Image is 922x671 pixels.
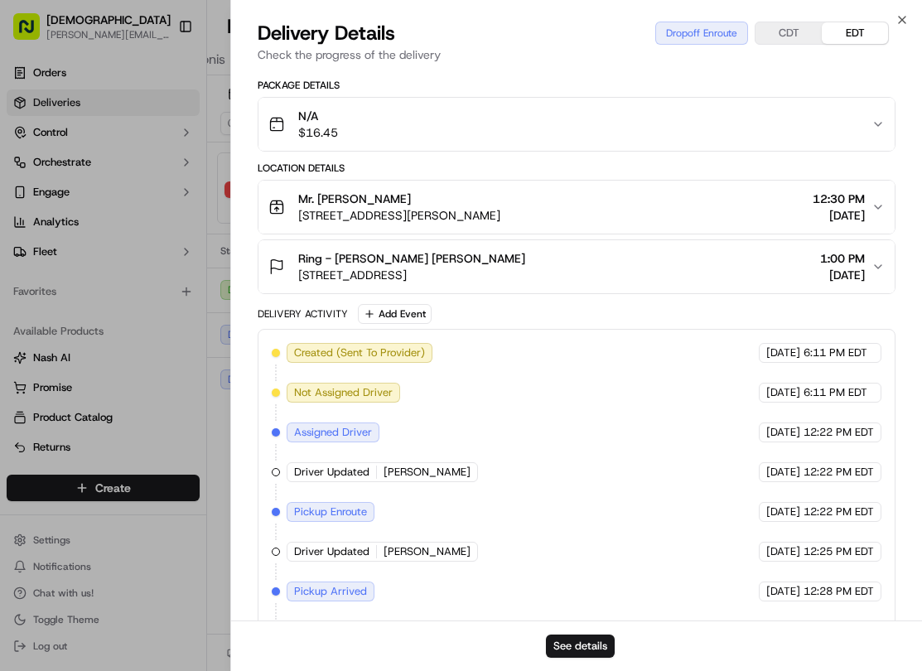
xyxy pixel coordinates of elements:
span: 12:22 PM EDT [804,465,874,480]
span: Not Assigned Driver [294,385,393,400]
div: Delivery Activity [258,307,348,321]
span: Delivery Details [258,20,395,46]
p: Welcome 👋 [17,65,302,92]
span: Driver Updated [294,544,369,559]
div: We're available if you need us! [56,174,210,187]
button: Mr. [PERSON_NAME][STREET_ADDRESS][PERSON_NAME]12:30 PM[DATE] [258,181,895,234]
span: [DATE] [766,544,800,559]
span: Mr. [PERSON_NAME] [298,191,411,207]
span: 12:22 PM EDT [804,504,874,519]
span: [STREET_ADDRESS] [298,267,525,283]
div: 📗 [17,241,30,254]
span: [PERSON_NAME] [384,465,471,480]
span: [DATE] [766,465,800,480]
span: $16.45 [298,124,338,141]
span: 12:28 PM EDT [804,584,874,599]
span: [DATE] [766,584,800,599]
span: [DATE] [766,345,800,360]
span: Pylon [165,280,200,292]
span: 12:22 PM EDT [804,425,874,440]
button: Ring - [PERSON_NAME] [PERSON_NAME][STREET_ADDRESS]1:00 PM[DATE] [258,240,895,293]
span: Ring - [PERSON_NAME] [PERSON_NAME] [298,250,525,267]
span: Pickup Arrived [294,584,367,599]
span: 12:25 PM EDT [804,544,874,559]
span: [DATE] [766,504,800,519]
span: Driver Updated [294,465,369,480]
span: 12:30 PM [813,191,865,207]
button: Add Event [358,304,432,324]
div: Package Details [258,79,895,92]
button: CDT [755,22,822,44]
a: Powered byPylon [117,279,200,292]
img: 1736555255976-a54dd68f-1ca7-489b-9aae-adbdc363a1c4 [17,157,46,187]
p: Check the progress of the delivery [258,46,895,63]
span: [PERSON_NAME] [384,544,471,559]
span: API Documentation [157,239,266,256]
span: [DATE] [813,207,865,224]
div: 💻 [140,241,153,254]
span: Pickup Enroute [294,504,367,519]
span: [DATE] [766,385,800,400]
button: Start new chat [282,162,302,182]
img: Nash [17,16,50,49]
div: Location Details [258,162,895,175]
span: [STREET_ADDRESS][PERSON_NAME] [298,207,500,224]
span: Created (Sent To Provider) [294,345,425,360]
span: [DATE] [820,267,865,283]
span: Knowledge Base [33,239,127,256]
input: Got a question? Start typing here... [43,106,298,123]
span: Assigned Driver [294,425,372,440]
a: 📗Knowledge Base [10,233,133,263]
button: EDT [822,22,888,44]
div: Start new chat [56,157,272,174]
button: See details [546,635,615,658]
span: N/A [298,108,338,124]
span: 6:11 PM EDT [804,345,867,360]
a: 💻API Documentation [133,233,273,263]
span: 6:11 PM EDT [804,385,867,400]
span: 1:00 PM [820,250,865,267]
span: [DATE] [766,425,800,440]
button: N/A$16.45 [258,98,895,151]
